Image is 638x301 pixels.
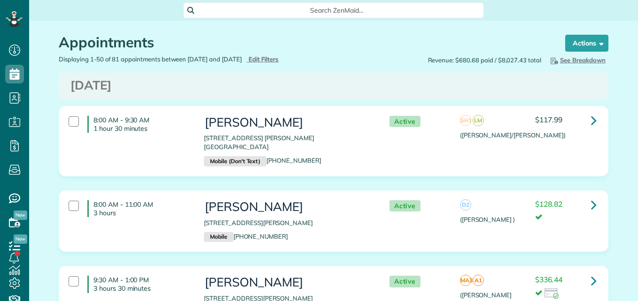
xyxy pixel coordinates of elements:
[549,56,606,64] span: See Breakdown
[52,55,334,64] div: Displaying 1-50 of 81 appointments between [DATE] and [DATE]
[59,35,547,50] h1: Appointments
[389,116,420,128] span: Active
[460,216,515,223] span: ([PERSON_NAME] )
[87,200,190,217] h4: 8:00 AM - 11:00 AM
[93,284,190,293] p: 3 hours 30 minutes
[204,116,370,129] h3: [PERSON_NAME]
[87,116,190,133] h4: 8:00 AM - 9:30 AM
[389,276,420,287] span: Active
[389,200,420,212] span: Active
[473,115,484,126] span: LM
[249,55,279,63] span: Edit Filters
[204,218,370,227] p: [STREET_ADDRESS][PERSON_NAME]
[204,156,266,166] small: Mobile (Don't Text)
[204,200,370,214] h3: [PERSON_NAME]
[428,56,541,65] span: Revenue: $680.68 paid / $8,027.43 total
[14,234,27,244] span: New
[14,211,27,220] span: New
[204,157,321,164] a: Mobile (Don't Text)[PHONE_NUMBER]
[247,55,279,63] a: Edit Filters
[565,35,608,52] button: Actions
[460,131,566,139] span: ([PERSON_NAME]/[PERSON_NAME])
[535,199,562,209] span: $128.82
[204,276,370,289] h3: [PERSON_NAME]
[545,288,559,299] img: icon_credit_card_success-27c2c4fc500a7f1a58a13ef14842cb958d03041fefb464fd2e53c949a5770e83.png
[87,276,190,293] h4: 9:30 AM - 1:00 PM
[535,275,562,284] span: $336.44
[204,233,288,240] a: Mobile[PHONE_NUMBER]
[460,115,471,126] span: SH1
[204,232,233,242] small: Mobile
[460,275,471,286] span: MA3
[460,199,471,211] span: D2
[546,55,608,65] button: See Breakdown
[535,115,562,124] span: $117.99
[204,134,370,151] p: [STREET_ADDRESS] [PERSON_NAME][GEOGRAPHIC_DATA]
[93,124,190,133] p: 1 hour 30 minutes
[93,209,190,217] p: 3 hours
[473,275,484,286] span: A1
[70,79,597,92] h3: [DATE]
